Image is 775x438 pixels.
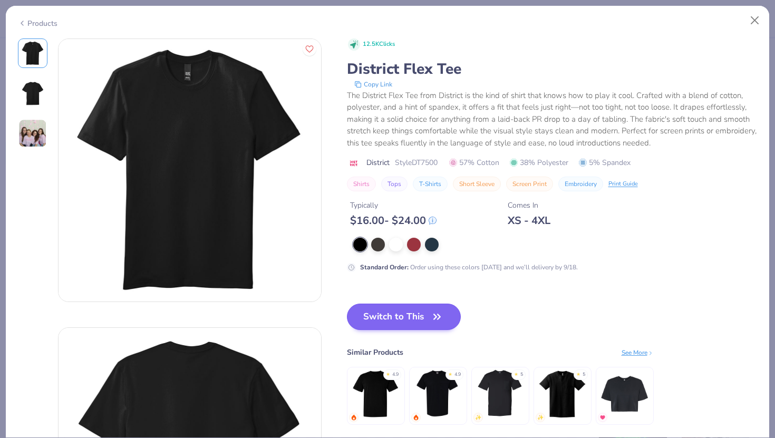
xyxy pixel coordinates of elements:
img: newest.gif [475,414,481,421]
div: 4.9 [392,371,399,378]
div: Similar Products [347,347,403,358]
div: XS - 4XL [508,214,550,227]
span: District [366,157,390,168]
div: ★ [576,371,580,375]
div: The District Flex Tee from District is the kind of shirt that knows how to play it cool. Crafted ... [347,90,758,149]
div: Print Guide [608,180,638,189]
img: Front [59,39,321,301]
div: District Flex Tee [347,59,758,79]
img: brand logo [347,159,361,168]
strong: Standard Order : [360,263,409,271]
div: See More [622,348,654,357]
span: 5% Spandex [579,157,631,168]
img: trending.gif [413,414,419,421]
img: Gildan Adult 5.5 oz., 50/50 Pocket T-Shirt [475,369,525,419]
button: Shirts [347,177,376,191]
div: 5 [520,371,523,378]
div: Comes In [508,200,550,211]
img: Comfort Colors Adult Heavyweight RS Pocket T-Shirt [413,369,463,419]
span: 57% Cotton [449,157,499,168]
img: newest.gif [537,414,544,421]
div: ★ [514,371,518,375]
img: Comfort Colors Adult Heavyweight T-Shirt [351,369,401,419]
div: 4.9 [454,371,461,378]
button: Screen Print [506,177,553,191]
button: Embroidery [558,177,603,191]
img: Back [20,81,45,106]
div: Typically [350,200,437,211]
img: User generated content [18,119,47,148]
span: Style DT7500 [395,157,438,168]
div: ★ [448,371,452,375]
img: trending.gif [351,414,357,421]
span: 38% Polyester [510,157,568,168]
button: T-Shirts [413,177,448,191]
button: Short Sleeve [453,177,501,191]
div: Products [18,18,57,29]
div: Order using these colors [DATE] and we’ll delivery by 9/18. [360,262,578,272]
button: Tops [381,177,408,191]
img: Gildan Adult Ultra Cotton 6 Oz. Pocket T-Shirt [537,369,587,419]
button: Like [303,42,316,56]
button: copy to clipboard [351,79,395,90]
img: Front [20,41,45,66]
button: Switch to This [347,304,461,330]
img: MostFav.gif [599,414,606,421]
span: 12.5K Clicks [363,40,395,49]
button: Close [745,11,765,31]
div: ★ [386,371,390,375]
img: Bella + Canvas Women's Jersey Crop Tee [599,369,650,419]
div: $ 16.00 - $ 24.00 [350,214,437,227]
div: 5 [583,371,585,378]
